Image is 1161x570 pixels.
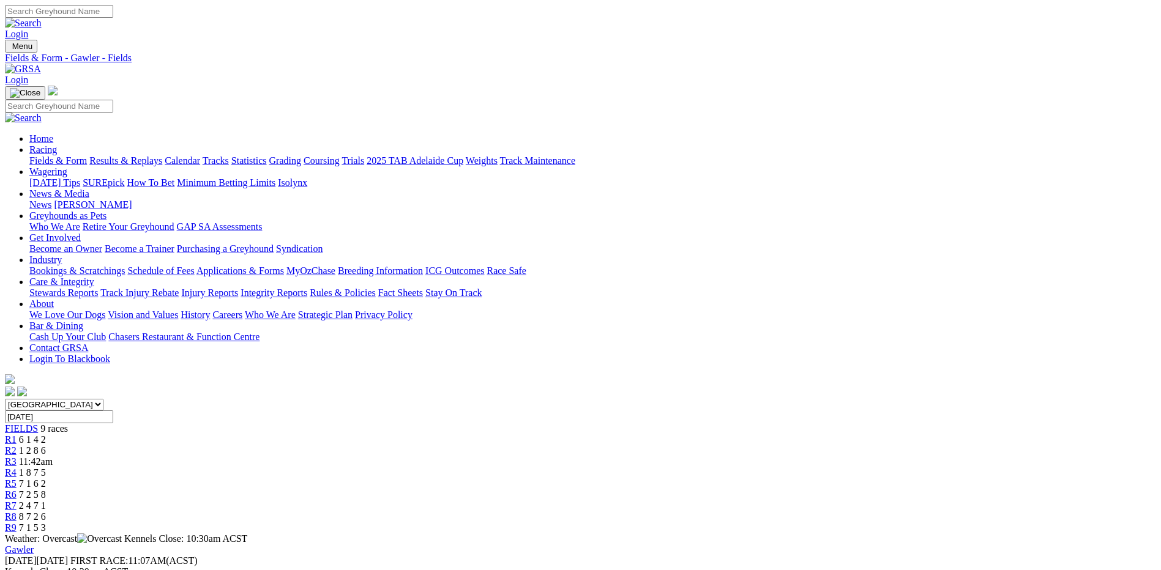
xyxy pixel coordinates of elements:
[5,374,15,384] img: logo-grsa-white.png
[29,144,57,155] a: Racing
[19,478,46,489] span: 7 1 6 2
[29,188,89,199] a: News & Media
[298,309,353,320] a: Strategic Plan
[203,155,229,166] a: Tracks
[342,155,364,166] a: Trials
[29,221,80,232] a: Who We Are
[29,177,80,188] a: [DATE] Tips
[5,53,1156,64] a: Fields & Form - Gawler - Fields
[29,331,106,342] a: Cash Up Your Club
[310,287,376,298] a: Rules & Policies
[19,489,46,500] span: 7 2 5 8
[355,309,413,320] a: Privacy Policy
[127,177,175,188] a: How To Bet
[48,86,58,95] img: logo-grsa-white.png
[181,287,238,298] a: Injury Reports
[487,265,526,276] a: Race Safe
[10,88,40,98] img: Close
[241,287,307,298] a: Integrity Reports
[286,265,335,276] a: MyOzChase
[196,265,284,276] a: Applications & Forms
[105,243,174,254] a: Become a Trainer
[269,155,301,166] a: Grading
[304,155,340,166] a: Coursing
[5,423,38,434] a: FIELDS
[19,445,46,456] span: 1 2 8 6
[276,243,323,254] a: Syndication
[29,199,51,210] a: News
[5,410,113,423] input: Select date
[5,29,28,39] a: Login
[212,309,242,320] a: Careers
[29,265,125,276] a: Bookings & Scratchings
[425,265,484,276] a: ICG Outcomes
[19,500,46,511] span: 2 4 7 1
[29,320,83,331] a: Bar & Dining
[77,533,122,544] img: Overcast
[29,342,88,353] a: Contact GRSA
[367,155,463,166] a: 2025 TAB Adelaide Cup
[70,555,128,566] span: FIRST RACE:
[29,232,81,243] a: Get Involved
[5,64,41,75] img: GRSA
[338,265,423,276] a: Breeding Information
[29,199,1156,210] div: News & Media
[5,387,15,396] img: facebook.svg
[5,100,113,113] input: Search
[165,155,200,166] a: Calendar
[29,177,1156,188] div: Wagering
[5,533,124,544] span: Weather: Overcast
[5,75,28,85] a: Login
[19,456,53,467] span: 11:42am
[19,467,46,478] span: 1 8 7 5
[5,511,17,522] a: R8
[17,387,27,396] img: twitter.svg
[29,243,102,254] a: Become an Owner
[29,221,1156,232] div: Greyhounds as Pets
[5,522,17,533] a: R9
[5,5,113,18] input: Search
[108,309,178,320] a: Vision and Values
[29,309,1156,320] div: About
[29,309,105,320] a: We Love Our Dogs
[5,478,17,489] a: R5
[29,166,67,177] a: Wagering
[12,42,32,51] span: Menu
[29,287,1156,298] div: Care & Integrity
[29,287,98,298] a: Stewards Reports
[29,254,62,265] a: Industry
[5,555,37,566] span: [DATE]
[5,18,42,29] img: Search
[5,445,17,456] a: R2
[19,522,46,533] span: 7 1 5 3
[29,276,94,287] a: Care & Integrity
[177,221,263,232] a: GAP SA Assessments
[127,265,194,276] a: Schedule of Fees
[83,221,174,232] a: Retire Your Greyhound
[29,265,1156,276] div: Industry
[181,309,210,320] a: History
[466,155,498,166] a: Weights
[5,467,17,478] span: R4
[245,309,296,320] a: Who We Are
[177,243,274,254] a: Purchasing a Greyhound
[89,155,162,166] a: Results & Replays
[5,555,68,566] span: [DATE]
[19,434,46,445] span: 6 1 4 2
[29,243,1156,254] div: Get Involved
[29,155,1156,166] div: Racing
[5,500,17,511] a: R7
[70,555,198,566] span: 11:07AM(ACST)
[124,533,247,544] span: Kennels Close: 10:30am ACST
[5,456,17,467] a: R3
[108,331,259,342] a: Chasers Restaurant & Function Centre
[5,489,17,500] span: R6
[29,298,54,309] a: About
[231,155,267,166] a: Statistics
[278,177,307,188] a: Isolynx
